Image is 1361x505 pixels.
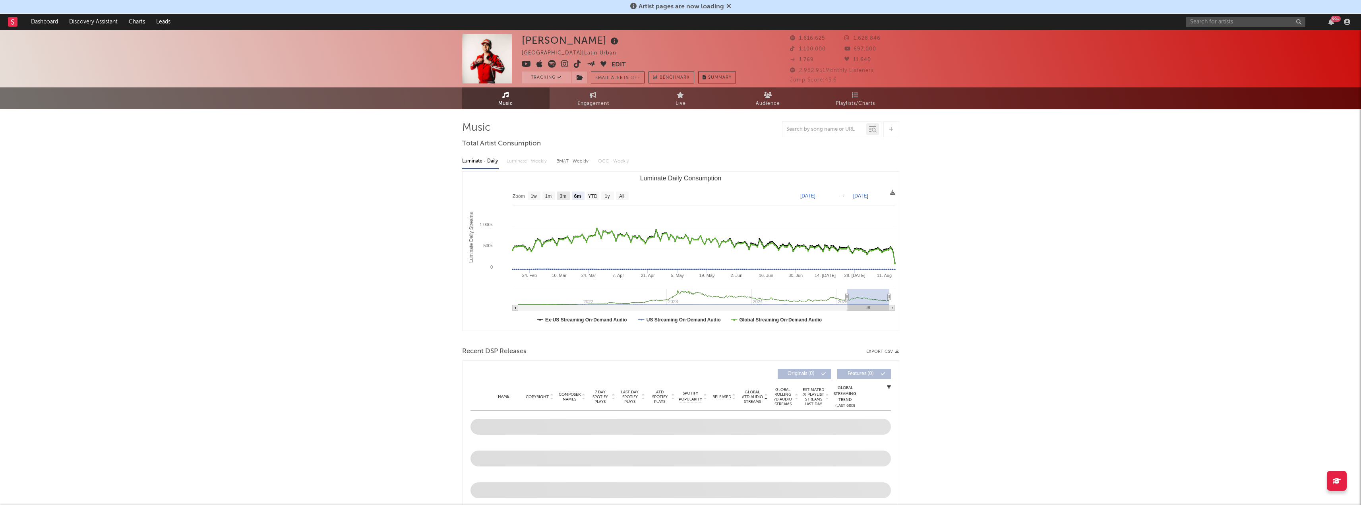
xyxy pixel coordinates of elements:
div: 99 + [1331,16,1341,22]
span: Dismiss [726,4,731,10]
text: 19. May [699,273,715,278]
button: 99+ [1328,19,1334,25]
span: Audience [756,99,780,108]
input: Search by song name or URL [782,126,866,133]
text: 2. Jun [730,273,742,278]
span: Spotify Popularity [679,391,702,402]
em: Off [631,76,640,80]
span: 2.982.951 Monthly Listeners [790,68,874,73]
button: Email AlertsOff [591,72,645,83]
text: 28. [DATE] [844,273,865,278]
span: Global Rolling 7D Audio Streams [772,387,794,406]
div: BMAT - Weekly [556,155,590,168]
text: 14. [DATE] [815,273,836,278]
text: 500k [483,243,493,248]
span: Features ( 0 ) [842,371,879,376]
span: Music [498,99,513,108]
span: Artist pages are now loading [639,4,724,10]
span: 7 Day Spotify Plays [590,390,611,404]
text: 1w [530,193,537,199]
span: ATD Spotify Plays [649,390,670,404]
input: Search for artists [1186,17,1305,27]
span: Summary [708,75,732,80]
span: Composer Names [558,392,581,402]
div: [PERSON_NAME] [522,34,620,47]
div: Luminate - Daily [462,155,499,168]
text: Luminate Daily Consumption [640,175,721,182]
a: Charts [123,14,151,30]
a: Music [462,87,550,109]
text: 21. Apr [641,273,654,278]
text: 1m [545,193,552,199]
text: 16. Jun [759,273,773,278]
a: Audience [724,87,812,109]
text: US Streaming On-Demand Audio [646,317,720,323]
a: Discovery Assistant [64,14,123,30]
span: Benchmark [660,73,690,83]
text: 6m [574,193,581,199]
text: → [840,193,845,199]
button: Tracking [522,72,571,83]
text: YTD [588,193,597,199]
span: Global ATD Audio Streams [741,390,763,404]
span: 1.100.000 [790,46,826,52]
svg: Luminate Daily Consumption [463,172,899,331]
text: Luminate Daily Streams [468,212,474,263]
span: Released [712,395,731,399]
text: 30. Jun [788,273,803,278]
a: Engagement [550,87,637,109]
text: 1 000k [479,222,493,227]
a: Playlists/Charts [812,87,899,109]
span: Live [676,99,686,108]
button: Features(0) [837,369,891,379]
span: 11.640 [844,57,871,62]
a: Dashboard [25,14,64,30]
button: Edit [612,60,626,70]
text: Ex-US Streaming On-Demand Audio [545,317,627,323]
text: 11. Aug [877,273,891,278]
span: Copyright [526,395,549,399]
span: Engagement [577,99,609,108]
text: Zoom [513,193,525,199]
button: Originals(0) [778,369,831,379]
text: 24. Mar [581,273,596,278]
text: Global Streaming On-Demand Audio [739,317,822,323]
div: Name [486,394,521,400]
text: 24. Feb [522,273,536,278]
span: 1.616.625 [790,36,825,41]
text: 0 [490,265,492,269]
a: Leads [151,14,176,30]
button: Export CSV [866,349,899,354]
div: Global Streaming Trend (Last 60D) [833,385,857,409]
text: [DATE] [800,193,815,199]
text: 5. May [671,273,684,278]
text: 3m [560,193,566,199]
text: 1y [604,193,610,199]
span: 1.628.846 [844,36,881,41]
a: Benchmark [649,72,694,83]
text: 7. Apr [612,273,624,278]
span: 697.000 [844,46,876,52]
span: Jump Score: 45.6 [790,77,837,83]
span: Playlists/Charts [836,99,875,108]
span: 1.769 [790,57,814,62]
span: Originals ( 0 ) [783,371,819,376]
button: Summary [698,72,736,83]
text: 10. Mar [552,273,567,278]
span: Last Day Spotify Plays [620,390,641,404]
span: Total Artist Consumption [462,139,541,149]
span: Estimated % Playlist Streams Last Day [803,387,825,406]
a: Live [637,87,724,109]
span: Recent DSP Releases [462,347,527,356]
text: [DATE] [853,193,868,199]
div: [GEOGRAPHIC_DATA] | Latin Urban [522,48,625,58]
text: All [619,193,624,199]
